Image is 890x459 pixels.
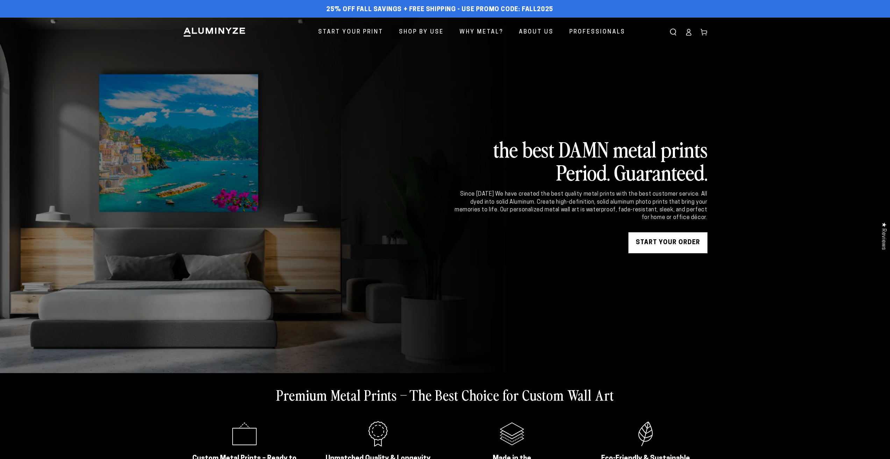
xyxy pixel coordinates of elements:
a: START YOUR Order [628,232,707,253]
span: About Us [519,27,554,37]
div: Since [DATE] We have created the best quality metal prints with the best customer service. All dy... [454,190,707,222]
a: Professionals [564,23,631,42]
span: Shop By Use [399,27,444,37]
a: Shop By Use [394,23,449,42]
span: 25% off FALL Savings + Free Shipping - Use Promo Code: FALL2025 [326,6,553,14]
a: Why Metal? [454,23,508,42]
span: Why Metal? [460,27,503,37]
h2: the best DAMN metal prints Period. Guaranteed. [454,137,707,183]
img: Aluminyze [183,27,246,37]
a: About Us [514,23,559,42]
summary: Search our site [665,24,681,40]
a: Start Your Print [313,23,389,42]
h2: Premium Metal Prints – The Best Choice for Custom Wall Art [276,386,614,404]
span: Start Your Print [318,27,383,37]
span: Professionals [569,27,625,37]
div: Click to open Judge.me floating reviews tab [877,217,890,255]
